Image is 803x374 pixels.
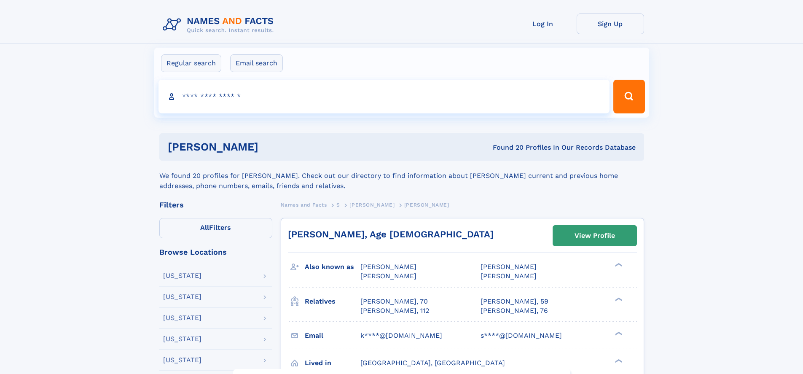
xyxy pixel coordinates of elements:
[159,248,272,256] div: Browse Locations
[168,142,376,152] h1: [PERSON_NAME]
[158,80,610,113] input: search input
[349,199,395,210] a: [PERSON_NAME]
[613,358,623,363] div: ❯
[305,294,360,309] h3: Relatives
[575,226,615,245] div: View Profile
[613,331,623,336] div: ❯
[509,13,577,34] a: Log In
[305,356,360,370] h3: Lived in
[481,297,548,306] a: [PERSON_NAME], 59
[360,272,416,280] span: [PERSON_NAME]
[360,297,428,306] a: [PERSON_NAME], 70
[163,293,201,300] div: [US_STATE]
[336,199,340,210] a: S
[553,226,636,246] a: View Profile
[481,272,537,280] span: [PERSON_NAME]
[360,263,416,271] span: [PERSON_NAME]
[163,272,201,279] div: [US_STATE]
[613,80,645,113] button: Search Button
[163,357,201,363] div: [US_STATE]
[281,199,327,210] a: Names and Facts
[200,223,209,231] span: All
[404,202,449,208] span: [PERSON_NAME]
[613,262,623,268] div: ❯
[161,54,221,72] label: Regular search
[163,336,201,342] div: [US_STATE]
[349,202,395,208] span: [PERSON_NAME]
[481,306,548,315] a: [PERSON_NAME], 76
[577,13,644,34] a: Sign Up
[163,315,201,321] div: [US_STATE]
[159,201,272,209] div: Filters
[159,13,281,36] img: Logo Names and Facts
[360,306,429,315] a: [PERSON_NAME], 112
[159,161,644,191] div: We found 20 profiles for [PERSON_NAME]. Check out our directory to find information about [PERSON...
[376,143,636,152] div: Found 20 Profiles In Our Records Database
[481,263,537,271] span: [PERSON_NAME]
[159,218,272,238] label: Filters
[360,359,505,367] span: [GEOGRAPHIC_DATA], [GEOGRAPHIC_DATA]
[288,229,494,239] a: [PERSON_NAME], Age [DEMOGRAPHIC_DATA]
[305,260,360,274] h3: Also known as
[336,202,340,208] span: S
[230,54,283,72] label: Email search
[305,328,360,343] h3: Email
[613,296,623,302] div: ❯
